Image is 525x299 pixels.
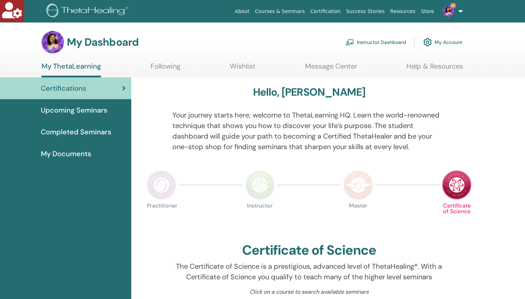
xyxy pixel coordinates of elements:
img: Practitioner [147,170,176,200]
a: Success Stories [343,5,387,18]
span: 9+ [450,3,456,8]
a: Help & Resources [406,62,463,76]
p: Practitioner [147,203,176,233]
img: default.jpg [42,31,64,53]
img: cog.svg [423,36,432,48]
a: Certification [308,5,343,18]
a: My Account [423,34,462,50]
p: Master [343,203,373,233]
span: My Documents [41,148,91,159]
span: Completed Seminars [41,127,111,137]
img: Master [343,170,373,200]
a: Resources [387,5,418,18]
img: default.jpg [443,6,454,17]
a: Message Center [305,62,357,76]
a: Instructor Dashboard [346,34,406,50]
img: Instructor [245,170,275,200]
h3: Hello, [PERSON_NAME] [253,86,366,98]
h2: Certificate of Science [242,242,377,259]
span: Certifications [41,83,86,94]
span: Upcoming Seminars [41,105,107,115]
img: chalkboard-teacher.svg [346,39,354,45]
a: About [232,5,252,18]
a: Store [418,5,437,18]
a: Following [151,62,181,76]
p: Certificate of Science [442,203,472,233]
a: My ThetaLearning [42,62,101,77]
p: Instructor [245,203,275,233]
p: The Certificate of Science is a prestigious, advanced level of ThetaHealing®. With a Certificate ... [172,261,446,282]
h3: My Dashboard [67,36,139,49]
p: Click on a course to search available seminars [172,288,446,296]
a: Courses & Seminars [252,5,308,18]
p: Your journey starts here; welcome to ThetaLearning HQ. Learn the world-renowned technique that sh... [172,110,446,152]
a: Wishlist [230,62,255,76]
img: Certificate of Science [442,170,472,200]
img: logo.png [46,4,131,19]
